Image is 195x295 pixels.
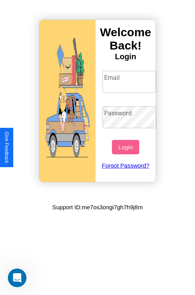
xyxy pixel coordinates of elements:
[96,26,156,52] h3: Welcome Back!
[52,202,143,212] p: Support ID: me7os3ongi7gh7h9j8m
[99,154,153,177] a: Forgot Password?
[8,269,27,287] iframe: Intercom live chat
[4,132,9,163] div: Give Feedback
[39,20,96,182] img: gif
[112,140,139,154] button: Login
[96,52,156,61] h4: Login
